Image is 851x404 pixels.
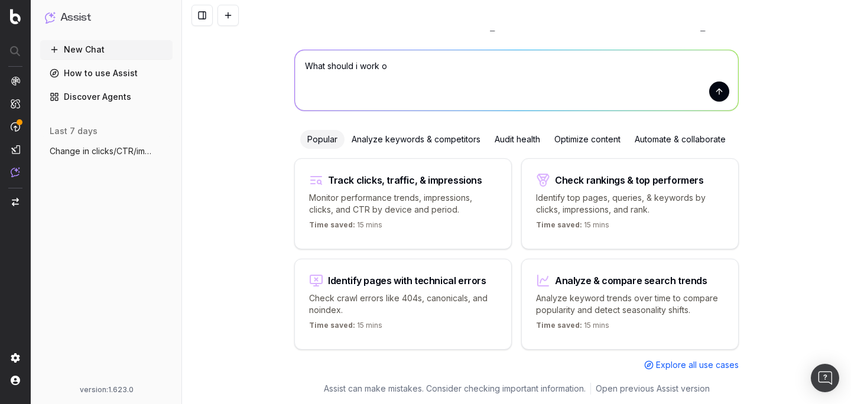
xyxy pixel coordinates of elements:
img: Switch project [12,198,19,206]
p: Assist can make mistakes. Consider checking important information. [324,383,586,395]
div: Open Intercom Messenger [811,364,839,392]
div: Audit health [488,130,547,149]
div: Analyze keywords & competitors [345,130,488,149]
p: 15 mins [309,321,382,335]
button: Change in clicks/CTR/impressions over la [40,142,173,161]
span: Change in clicks/CTR/impressions over la [50,145,154,157]
img: Assist [11,167,20,177]
img: My account [11,376,20,385]
a: How to use Assist [40,64,173,83]
span: Time saved: [536,220,582,229]
span: Time saved: [536,321,582,330]
p: Identify top pages, queries, & keywords by clicks, impressions, and rank. [536,192,724,216]
p: Analyze keyword trends over time to compare popularity and detect seasonality shifts. [536,292,724,316]
p: Monitor performance trends, impressions, clicks, and CTR by device and period. [309,192,497,216]
a: Discover Agents [40,87,173,106]
div: Popular [300,130,345,149]
div: Analyze & compare search trends [555,276,707,285]
div: Identify pages with technical errors [328,276,486,285]
img: Analytics [11,76,20,86]
a: Open previous Assist version [596,383,710,395]
div: Optimize content [547,130,628,149]
span: Explore all use cases [656,359,739,371]
p: Check crawl errors like 404s, canonicals, and noindex. [309,292,497,316]
p: 15 mins [536,321,609,335]
span: last 7 days [50,125,98,137]
button: Assist [45,9,168,26]
textarea: What should i work o [295,50,738,110]
div: Track clicks, traffic, & impressions [328,175,482,185]
img: Activation [11,122,20,132]
h1: Assist [60,9,91,26]
img: Botify logo [10,9,21,24]
button: New Chat [40,40,173,59]
div: version: 1.623.0 [45,385,168,395]
p: 15 mins [536,220,609,234]
div: Automate & collaborate [628,130,733,149]
span: Time saved: [309,220,355,229]
a: Explore all use cases [644,359,739,371]
img: Studio [11,145,20,154]
img: Setting [11,353,20,363]
div: Check rankings & top performers [555,175,704,185]
img: Assist [45,12,56,23]
img: Intelligence [11,99,20,109]
span: Time saved: [309,321,355,330]
p: 15 mins [309,220,382,234]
